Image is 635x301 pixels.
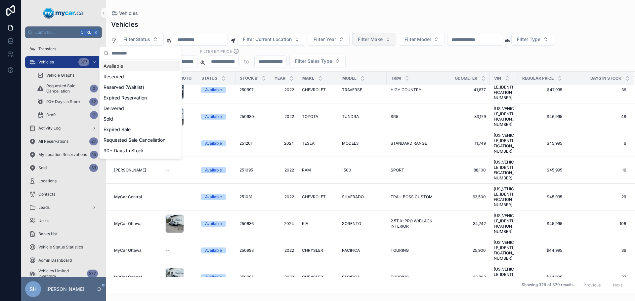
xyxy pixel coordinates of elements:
span: MyCar Central [114,194,142,200]
a: [US_VEHICLE_IDENTIFICATION_NUMBER] [494,240,514,261]
a: 90+ Days In Stock52 [33,96,102,108]
span: 250998 [239,248,254,253]
span: 251031 [239,194,252,200]
span: TOURING [391,248,409,253]
a: 2022 [274,275,294,280]
a: 83,179 [441,114,486,119]
span: Requested Sale Cancellation [46,83,87,94]
button: Select Button [511,33,554,46]
span: Vehicle Graphs [46,73,74,78]
div: 0 [90,85,98,93]
span: MODEL3 [342,141,359,146]
span: TOYOTA [302,114,318,119]
span: Filter Status [123,36,150,43]
span: Users [38,218,49,223]
a: -- [165,248,193,253]
p: to [244,57,249,65]
span: -- [165,248,169,253]
h1: Vehicles [111,20,138,29]
div: 39 [89,164,98,172]
span: [US_VEHICLE_IDENTIFICATION_NUMBER] [494,133,514,154]
a: $45,995 [522,221,562,226]
a: 2022 [274,114,294,119]
a: 106 [567,221,626,226]
a: PACIFICA [342,248,383,253]
div: Available [101,61,180,71]
span: 6 [567,141,626,146]
span: CHEVROLET [302,87,326,93]
a: Available [201,221,232,227]
span: KIA [302,221,308,226]
a: 2022 [274,194,294,200]
span: Jump to... [35,30,77,35]
a: RAM [302,168,334,173]
a: 1500 [342,168,383,173]
div: Available [205,274,222,280]
a: 16 [567,168,626,173]
span: Trim [391,76,401,81]
a: Locations [25,175,102,187]
span: Activity Log [38,126,61,131]
a: CHEVROLET [302,87,334,93]
a: SPORT [391,168,433,173]
span: K [93,30,99,35]
span: Vehicle Status Statistics [38,245,83,250]
a: Available [201,140,232,146]
span: HIGH COUNTRY [391,87,421,93]
a: -- [165,168,193,173]
a: SORENTO [342,221,383,226]
button: Select Button [237,33,305,46]
span: TESLA [302,141,315,146]
a: 2022 [274,248,294,253]
a: Available [201,274,232,280]
a: MyCar Central [114,194,157,200]
a: 250997 [239,87,266,93]
div: Reserved (Waitlist) [101,82,180,93]
span: Contacts [38,192,55,197]
span: 36 [567,87,626,93]
a: 251031 [239,194,266,200]
span: TRAVERSE [342,87,362,93]
span: [PERSON_NAME] [114,168,146,173]
span: CHEVROLET [302,194,326,200]
span: 90+ Days In Stock [46,99,81,104]
span: Regular Price [522,76,554,81]
a: MyCar Ottawa [114,221,157,226]
a: MyCar Central [114,275,157,280]
span: Vehicles Limited Inventory [38,268,84,279]
a: Available [201,247,232,253]
span: SR5 [391,114,398,119]
a: HIGH COUNTRY [391,87,433,93]
span: 250636 [239,221,254,226]
span: Ctrl [80,29,92,36]
span: Odometer [455,76,477,81]
div: Available [205,221,222,227]
span: 48 [567,114,626,119]
a: 41,877 [441,87,486,93]
span: $44,995 [522,275,562,280]
span: SILVERADO [342,194,364,200]
div: Requested Sale Cancellation [101,135,180,145]
a: -- [165,194,193,200]
span: SPORT [391,168,404,173]
a: SILVERADO [342,194,383,200]
span: [US_VEHICLE_IDENTIFICATION_NUMBER] [494,79,514,100]
div: Expired Reservation [101,93,180,103]
a: $45,995 [522,168,562,173]
div: Available [205,87,222,93]
a: Vehicles Limited Inventory377 [25,268,102,280]
span: CHRYSLER [302,248,323,253]
a: TOURING [391,275,433,280]
button: Jump to...CtrlK [25,26,102,38]
span: Filter Sales Type [295,58,332,64]
a: 25,900 [441,248,486,253]
span: Model [342,76,357,81]
a: [PERSON_NAME] [114,168,157,173]
span: 32,802 [441,275,486,280]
